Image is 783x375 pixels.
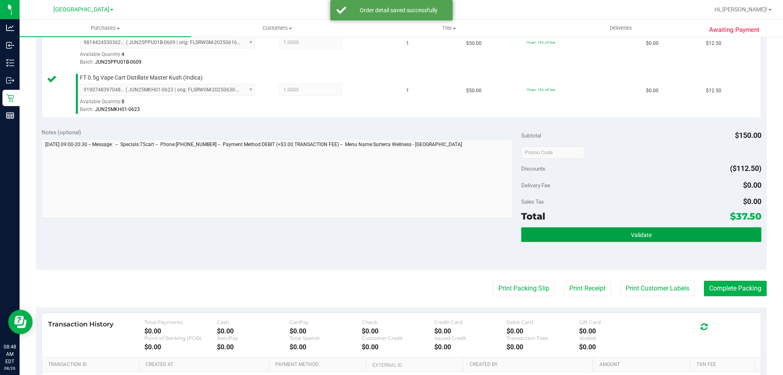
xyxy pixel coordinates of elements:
span: Customers [192,24,363,32]
span: $12.50 [706,87,721,95]
p: 08:48 AM EDT [4,343,16,365]
div: Available Quantity: [80,96,263,112]
span: Subtotal [521,132,541,139]
span: JUN25PPU01B-0609 [95,59,142,65]
inline-svg: Outbound [6,76,14,84]
div: Issued Credit [434,335,507,341]
span: Delivery Fee [521,182,550,189]
span: Purchases [20,24,191,32]
input: Promo Code [521,146,584,159]
a: Deliveries [535,20,707,37]
span: $150.00 [735,131,761,140]
div: Point of Banking (POB) [144,335,217,341]
span: 4 [122,51,124,57]
div: $0.00 [434,343,507,351]
span: 8 [122,99,124,104]
span: $0.00 [743,197,761,206]
span: $0.00 [646,87,659,95]
span: Tills [363,24,534,32]
div: Total Spendr [290,335,362,341]
span: Total [521,211,545,222]
span: 1 [406,40,409,47]
inline-svg: Retail [6,94,14,102]
div: $0.00 [290,327,362,335]
button: Print Customer Labels [620,281,695,296]
span: 75cart: 75% off line [526,88,555,92]
div: $0.00 [579,343,652,351]
div: $0.00 [217,327,290,335]
th: External ID [366,357,463,372]
inline-svg: Reports [6,111,14,120]
span: $50.00 [466,40,482,47]
inline-svg: Inbound [6,41,14,49]
span: Sales Tax [521,198,544,205]
button: Print Packing Slip [493,281,555,296]
span: $12.50 [706,40,721,47]
iframe: Resource center [8,310,33,334]
div: $0.00 [434,327,507,335]
div: $0.00 [507,327,579,335]
button: Validate [521,227,761,242]
a: Tills [363,20,535,37]
div: Cash [217,319,290,325]
div: $0.00 [290,343,362,351]
a: Amount [599,362,687,368]
div: $0.00 [362,343,434,351]
span: Batch: [80,59,94,65]
span: 1 [406,87,409,95]
button: Print Receipt [564,281,611,296]
span: $0.00 [743,181,761,189]
span: Awaiting Payment [709,25,759,35]
inline-svg: Inventory [6,59,14,67]
div: Total Payments [144,319,217,325]
div: Order detail saved successfully [351,6,447,14]
div: $0.00 [362,327,434,335]
div: $0.00 [579,327,652,335]
div: Gift Card [579,319,652,325]
span: Batch: [80,107,94,112]
span: [GEOGRAPHIC_DATA] [53,6,109,13]
span: Hi, [PERSON_NAME]! [714,6,768,13]
div: $0.00 [217,343,290,351]
div: $0.00 [507,343,579,351]
div: CanPay [290,319,362,325]
div: Debit Card [507,319,579,325]
div: $0.00 [144,327,217,335]
a: Txn Fee [697,362,752,368]
span: Discounts [521,161,545,176]
span: $0.00 [646,40,659,47]
a: Created By [470,362,590,368]
button: Complete Packing [704,281,767,296]
div: $0.00 [144,343,217,351]
div: Available Quantity: [80,49,263,64]
span: Deliveries [599,24,643,32]
div: Voided [579,335,652,341]
a: Customers [191,20,363,37]
a: Payment Method [275,362,363,368]
a: Created At [146,362,265,368]
a: Transaction ID [48,362,136,368]
div: Check [362,319,434,325]
span: $37.50 [730,211,761,222]
span: ($112.50) [730,164,761,173]
div: AeroPay [217,335,290,341]
div: Credit Card [434,319,507,325]
span: FT 0.5g Vape Cart Distillate Master Kush (Indica) [80,74,203,82]
a: Purchases [20,20,191,37]
inline-svg: Analytics [6,24,14,32]
p: 08/26 [4,365,16,371]
span: Validate [631,232,652,238]
div: Customer Credit [362,335,434,341]
span: Notes (optional) [42,129,81,135]
span: JUN25MKH01-0623 [95,107,140,112]
span: 75cart: 75% off line [526,40,555,44]
span: $50.00 [466,87,482,95]
div: Transaction Fees [507,335,579,341]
